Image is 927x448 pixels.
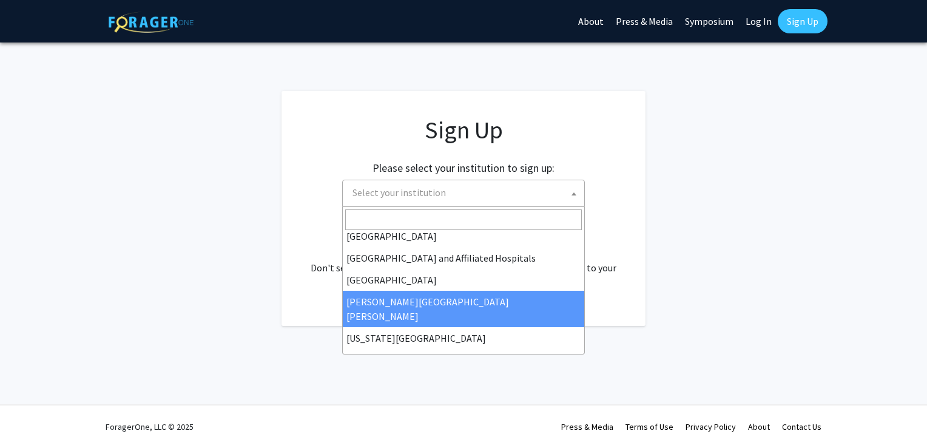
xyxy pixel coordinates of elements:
[372,161,555,175] h2: Please select your institution to sign up:
[109,12,194,33] img: ForagerOne Logo
[306,231,621,290] div: Already have an account? . Don't see your institution? about bringing ForagerOne to your institut...
[778,9,828,33] a: Sign Up
[9,393,52,439] iframe: Chat
[343,225,584,247] li: [GEOGRAPHIC_DATA]
[343,269,584,291] li: [GEOGRAPHIC_DATA]
[561,421,613,432] a: Press & Media
[343,349,584,371] li: [PERSON_NAME][GEOGRAPHIC_DATA]
[342,180,585,207] span: Select your institution
[748,421,770,432] a: About
[348,180,584,205] span: Select your institution
[352,186,446,199] span: Select your institution
[782,421,821,432] a: Contact Us
[306,115,621,144] h1: Sign Up
[345,209,582,230] input: Search
[625,421,673,432] a: Terms of Use
[686,421,736,432] a: Privacy Policy
[343,247,584,269] li: [GEOGRAPHIC_DATA] and Affiliated Hospitals
[106,406,194,448] div: ForagerOne, LLC © 2025
[343,291,584,327] li: [PERSON_NAME][GEOGRAPHIC_DATA][PERSON_NAME]
[343,327,584,349] li: [US_STATE][GEOGRAPHIC_DATA]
